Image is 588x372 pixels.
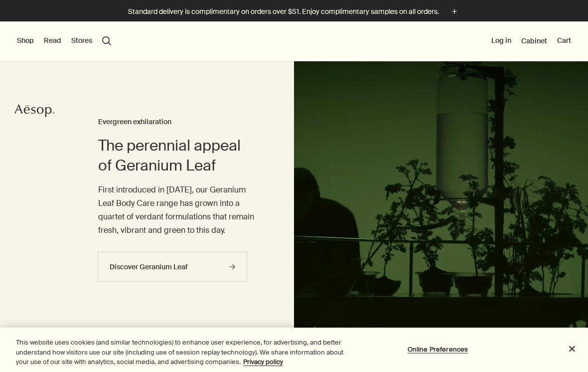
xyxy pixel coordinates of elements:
svg: Aesop [14,103,54,118]
nav: supplementary [491,21,571,61]
div: This website uses cookies (and similar technologies) to enhance user experience, for advertising,... [16,338,353,367]
p: Standard delivery is complimentary on orders over $51. Enjoy complimentary samples on all orders. [128,6,439,17]
a: Aesop [14,103,54,121]
button: Log in [491,36,511,46]
button: Open search [102,36,111,45]
button: Cart [557,36,571,46]
button: Standard delivery is complimentary on orders over $51. Enjoy complimentary samples on all orders. [128,6,460,17]
button: Close [561,338,583,360]
button: Online Preferences, Opens the preference center dialog [407,339,469,359]
a: More information about your privacy, opens in a new tab [243,358,283,366]
button: Shop [17,36,34,46]
a: Cabinet [521,36,547,45]
a: Discover Geranium Leaf [98,252,247,282]
h3: Evergreen exhilaration [98,116,254,128]
p: First introduced in [DATE], our Geranium Leaf Body Care range has grown into a quartet of verdant... [98,183,254,237]
nav: primary [17,21,111,61]
h2: The perennial appeal of Geranium Leaf [98,136,254,176]
button: Read [44,36,61,46]
button: Stores [71,36,92,46]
